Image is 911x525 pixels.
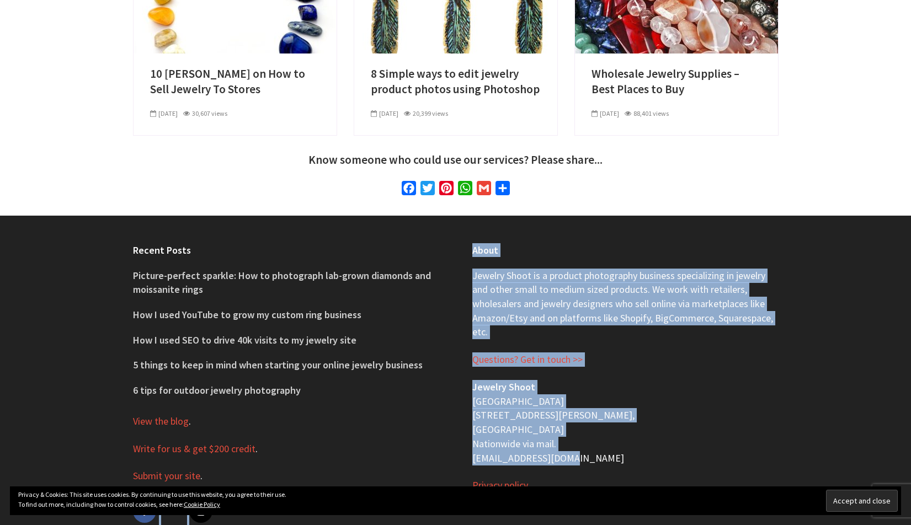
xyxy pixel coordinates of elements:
[133,308,361,321] a: How I used YouTube to grow my custom ring business
[354,6,557,17] a: 8 Simple ways to edit jewelry product photos using Photoshop
[472,269,779,340] p: Jewelry Shoot is a product photography business specializing in jewelry and other small to medium...
[399,181,418,199] a: Facebook
[456,181,475,199] a: WhatsApp
[133,442,255,456] a: Write for us & get $200 credit
[493,181,512,199] a: Share
[133,469,439,483] p: .
[418,181,437,199] a: Twitter
[371,66,541,98] a: 8 Simple ways to edit jewelry product photos using Photoshop
[371,109,398,117] span: [DATE]
[592,109,619,117] span: [DATE]
[133,152,779,168] h3: Know someone who could use our services? Please share...
[472,243,779,257] h4: About
[150,66,320,98] a: 10 [PERSON_NAME] on How to Sell Jewelry To Stores
[184,500,220,508] a: Cookie Policy
[826,490,898,512] input: Accept and close
[133,334,356,346] a: How I used SEO to drive 40k visits to my jewelry site
[133,415,189,428] a: View the blog
[575,6,778,17] a: Wholesale Jewelry Supplies – Best Places to Buy
[150,109,178,117] span: [DATE]
[133,469,200,483] a: Submit your site
[133,442,439,456] p: .
[625,109,669,119] div: 88,401 views
[592,66,761,98] a: Wholesale Jewelry Supplies – Best Places to Buy
[472,353,583,366] a: Questions? Get in touch >>
[437,181,456,199] a: Pinterest
[472,380,779,465] p: [GEOGRAPHIC_DATA] [STREET_ADDRESS][PERSON_NAME], [GEOGRAPHIC_DATA] Nationwide via mail. [EMAIL_AD...
[133,269,431,296] a: Picture-perfect sparkle: How to photograph lab-grown diamonds and moissanite rings
[183,109,227,119] div: 30,607 views
[472,381,535,393] b: Jewelry Shoot
[472,478,779,506] p: Copyright © [DATE]-[DATE]
[133,358,423,371] a: 5 things to keep in mind when starting your online jewelry business
[133,243,439,257] h4: Recent Posts
[133,384,301,397] a: 6 tips for outdoor jewelry photography
[475,181,493,199] a: Gmail
[133,414,439,428] p: .
[10,486,901,515] div: Privacy & Cookies: This site uses cookies. By continuing to use this website, you agree to their ...
[134,6,337,17] a: 10 Step Guide on How to Sell Jewelry To Stores
[404,109,448,119] div: 20,399 views
[472,479,528,492] a: Privacy policy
